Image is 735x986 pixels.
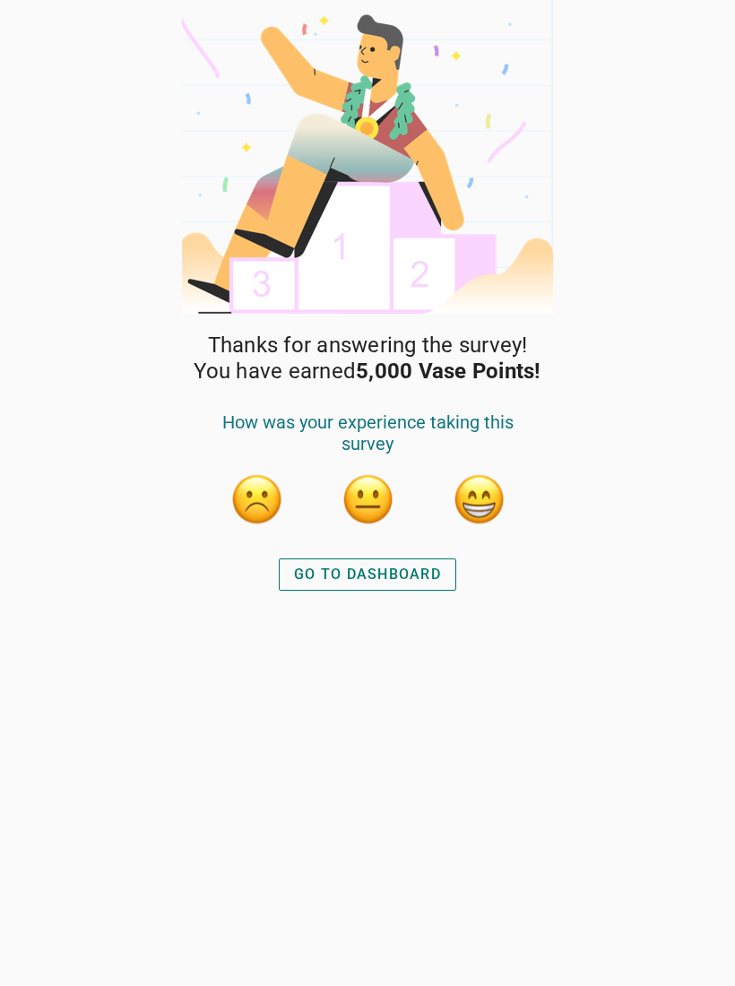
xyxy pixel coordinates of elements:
[279,558,456,591] button: GO TO DASHBOARD
[294,564,441,585] div: GO TO DASHBOARD
[194,359,540,385] span: You have earned
[201,411,534,472] div: How was your experience taking this survey
[356,359,541,384] strong: 5,000 Vase Points!
[208,333,528,359] span: Thanks for answering the survey!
